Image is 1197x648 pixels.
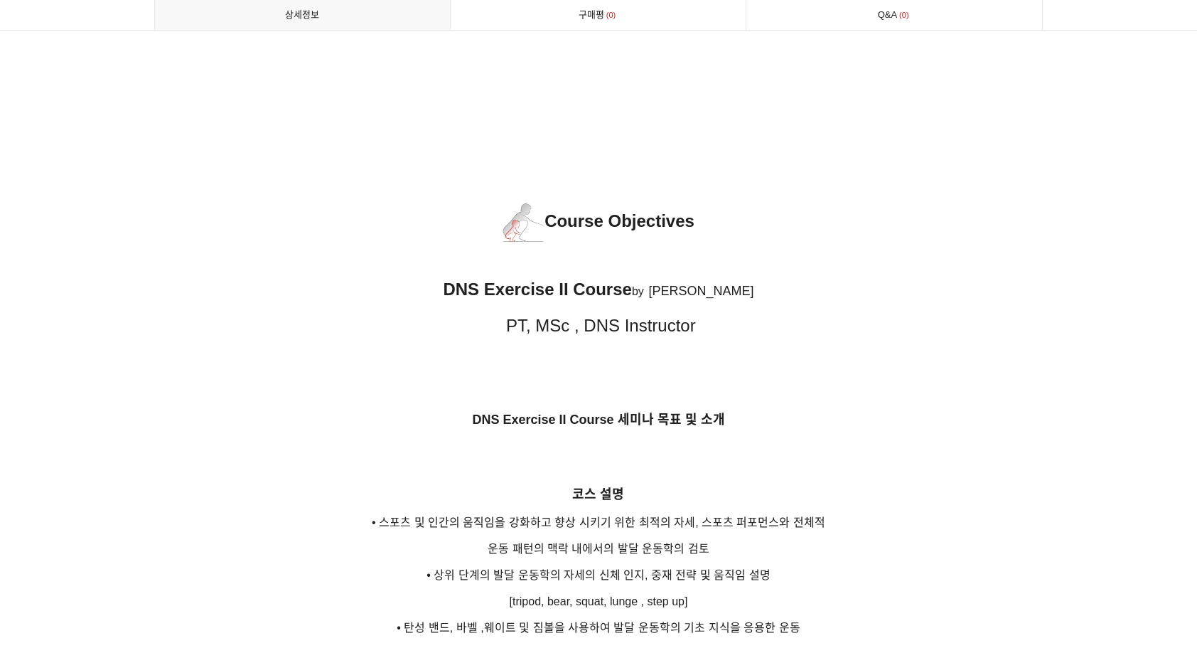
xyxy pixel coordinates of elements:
strong: DNS Exercise II Course [443,280,631,299]
img: 1597e3e65a0d2.png [503,203,544,242]
span: 0 [604,8,618,23]
span: 운동 패턴의 맥락 내에서의 발달 운동학의 검토 [488,543,709,555]
strong: DNS Exercise II Course 세미나 목표 및 소개 [472,413,724,427]
span: • 탄성 밴드, 바벨 ,웨이트 및 짐볼을 사용하여 발달 운동학의 기초 지식을 응용한 운동 [397,622,800,634]
span: [PERSON_NAME] [648,284,753,298]
span: PT, MSc , DNS Instructor [506,316,696,335]
span: [tripod, bear, squat, lunge , step up] [510,595,688,607]
span: • 상위 단계의 발달 운동학의 자세의 신체 인지, 중재 전략 및 움직임 설명 [426,569,770,581]
span: 0 [897,8,911,23]
span: by [632,285,649,297]
strong: 코스 설명 [572,487,624,501]
span: • 스포츠 및 인간의 움직임을 강화하고 향상 시키기 위한 최적의 자세, 스포츠 퍼포먼스와 전체적 [372,516,825,529]
span: Course Objectives [503,211,694,230]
